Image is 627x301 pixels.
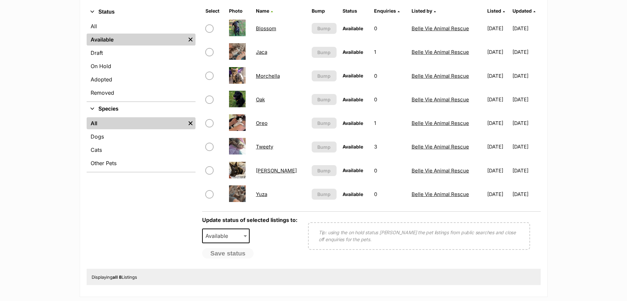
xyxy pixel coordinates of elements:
button: Bump [312,165,337,176]
span: Available [203,231,235,241]
button: Bump [312,142,337,152]
span: Bump [317,72,331,79]
button: Bump [312,118,337,129]
td: [DATE] [512,41,540,63]
span: Available [343,191,363,197]
td: [DATE] [512,183,540,206]
span: translation missing: en.admin.listings.index.attributes.enquiries [374,8,396,14]
span: Available [343,144,363,150]
td: [DATE] [485,88,512,111]
a: Adopted [87,73,196,85]
span: Bump [317,167,331,174]
td: 3 [371,135,408,158]
button: Bump [312,189,337,200]
a: Belle Vie Animal Rescue [412,167,469,174]
td: [DATE] [512,17,540,40]
a: All [87,20,196,32]
a: Belle Vie Animal Rescue [412,120,469,126]
th: Status [340,6,371,16]
span: Available [343,120,363,126]
th: Photo [226,6,253,16]
a: Oreo [256,120,268,126]
label: Update status of selected listings to: [202,217,297,223]
a: Blossom [256,25,276,32]
th: Select [203,6,226,16]
td: [DATE] [512,135,540,158]
td: [DATE] [485,41,512,63]
span: Bump [317,144,331,150]
span: Listed [487,8,501,14]
span: Bump [317,120,331,127]
td: 0 [371,17,408,40]
strong: all 8 [113,274,121,280]
span: Available [343,73,363,78]
button: Status [87,8,196,16]
a: Name [256,8,273,14]
td: [DATE] [512,88,540,111]
button: Bump [312,23,337,34]
span: Available [343,26,363,31]
a: Remove filter [186,34,196,46]
a: Belle Vie Animal Rescue [412,25,469,32]
span: Available [343,49,363,55]
span: Name [256,8,269,14]
span: Available [202,229,250,243]
p: Tip: using the on hold status [PERSON_NAME] the pet listings from public searches and close off e... [319,229,519,243]
a: Belle Vie Animal Rescue [412,96,469,103]
a: Yuza [256,191,267,197]
a: Belle Vie Animal Rescue [412,191,469,197]
a: Draft [87,47,196,59]
a: Listed by [412,8,436,14]
td: 0 [371,88,408,111]
span: Updated [512,8,532,14]
a: Belle Vie Animal Rescue [412,73,469,79]
td: 0 [371,64,408,87]
td: [DATE] [485,64,512,87]
a: All [87,117,186,129]
td: [DATE] [512,64,540,87]
a: Listed [487,8,505,14]
a: Belle Vie Animal Rescue [412,144,469,150]
span: Available [343,97,363,102]
button: Bump [312,70,337,81]
td: [DATE] [512,159,540,182]
td: [DATE] [512,112,540,135]
th: Bump [309,6,339,16]
td: 1 [371,41,408,63]
a: Available [87,34,186,46]
span: Bump [317,191,331,198]
td: [DATE] [485,112,512,135]
td: 0 [371,183,408,206]
td: 0 [371,159,408,182]
a: Remove filter [186,117,196,129]
a: Other Pets [87,157,196,169]
button: Bump [312,94,337,105]
a: [PERSON_NAME] [256,167,297,174]
a: Morchella [256,73,280,79]
span: Listed by [412,8,432,14]
a: Belle Vie Animal Rescue [412,49,469,55]
a: Tweety [256,144,273,150]
span: Displaying Listings [92,274,137,280]
a: Removed [87,87,196,99]
a: Enquiries [374,8,400,14]
span: Bump [317,96,331,103]
a: Oak [256,96,265,103]
td: [DATE] [485,17,512,40]
div: Species [87,116,196,172]
a: Updated [512,8,535,14]
div: Status [87,19,196,101]
td: 1 [371,112,408,135]
a: Cats [87,144,196,156]
button: Save status [202,248,254,259]
a: On Hold [87,60,196,72]
span: Bump [317,49,331,56]
td: [DATE] [485,183,512,206]
td: [DATE] [485,135,512,158]
button: Bump [312,47,337,58]
a: Jaca [256,49,267,55]
span: Available [343,167,363,173]
a: Dogs [87,131,196,143]
td: [DATE] [485,159,512,182]
button: Species [87,105,196,113]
